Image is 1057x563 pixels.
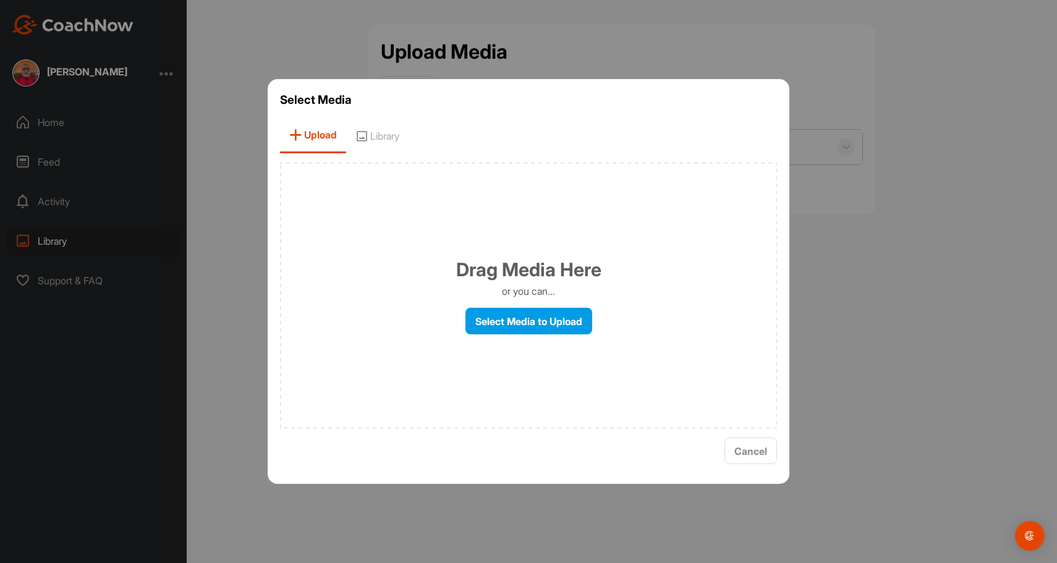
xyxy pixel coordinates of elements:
[346,118,409,153] span: Library
[280,118,346,153] span: Upload
[502,284,555,298] p: or you can...
[724,438,777,464] button: Cancel
[456,256,601,284] h1: Drag Media Here
[1015,521,1045,551] div: Open Intercom Messenger
[734,445,767,457] span: Cancel
[280,91,777,109] h3: Select Media
[465,308,592,334] label: Select Media to Upload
